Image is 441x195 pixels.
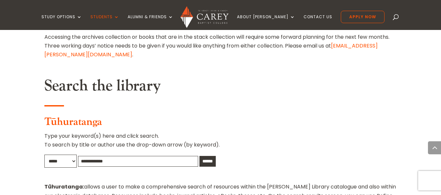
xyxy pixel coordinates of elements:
h2: Search the library [44,77,397,99]
a: Apply Now [341,11,385,23]
a: Contact Us [304,15,332,30]
a: About [PERSON_NAME] [237,15,295,30]
img: Carey Baptist College [181,6,228,28]
a: Alumni & Friends [128,15,173,30]
p: Type your keyword(s) here and click search. To search by title or author use the drop-down arrow ... [44,132,397,154]
a: Study Options [41,15,82,30]
p: Accessing the archives collection or books that are in the stack collection will require some for... [44,33,397,59]
h3: Tūhuratanga [44,116,397,132]
a: Students [90,15,119,30]
strong: Tūhuratanga: [44,183,84,190]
